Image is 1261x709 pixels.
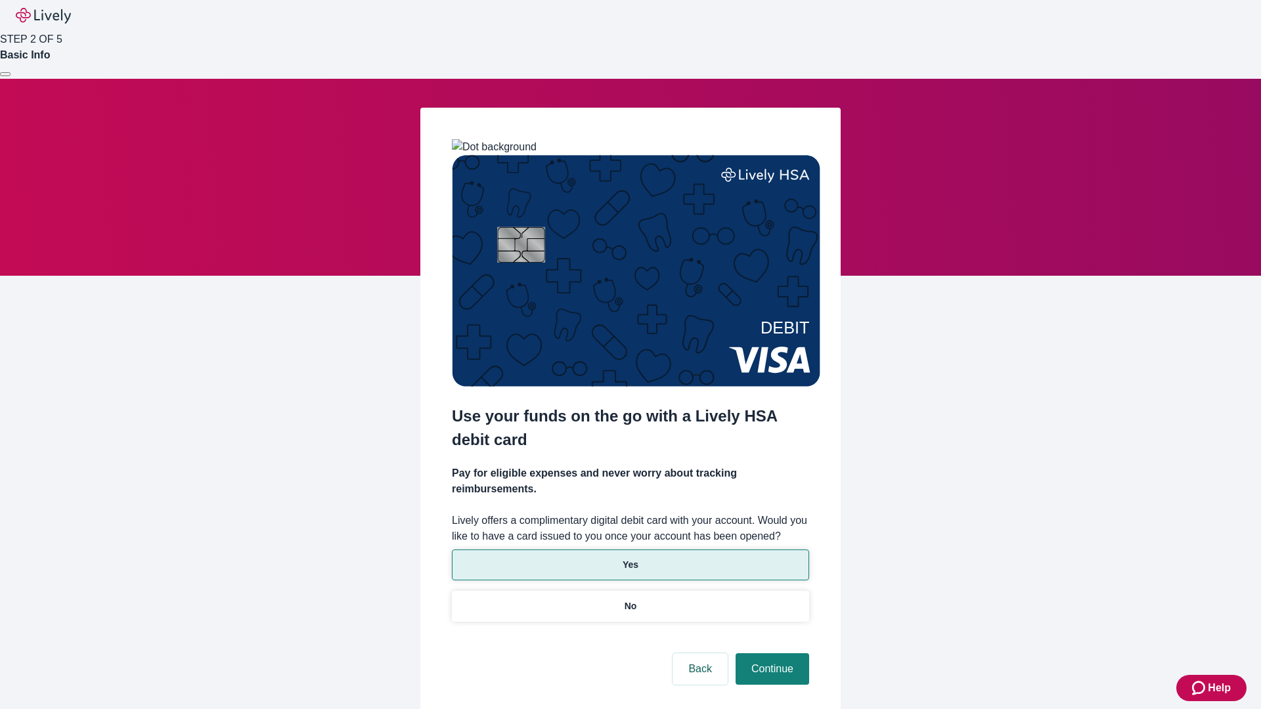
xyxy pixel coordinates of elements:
[452,591,809,622] button: No
[16,8,71,24] img: Lively
[452,404,809,452] h2: Use your funds on the go with a Lively HSA debit card
[452,465,809,497] h4: Pay for eligible expenses and never worry about tracking reimbursements.
[452,139,537,155] img: Dot background
[452,155,820,387] img: Debit card
[736,653,809,685] button: Continue
[673,653,728,685] button: Back
[1192,680,1208,696] svg: Zendesk support icon
[1208,680,1231,696] span: Help
[625,599,637,613] p: No
[623,558,638,572] p: Yes
[1176,675,1247,701] button: Zendesk support iconHelp
[452,549,809,580] button: Yes
[452,513,809,544] label: Lively offers a complimentary digital debit card with your account. Would you like to have a card...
